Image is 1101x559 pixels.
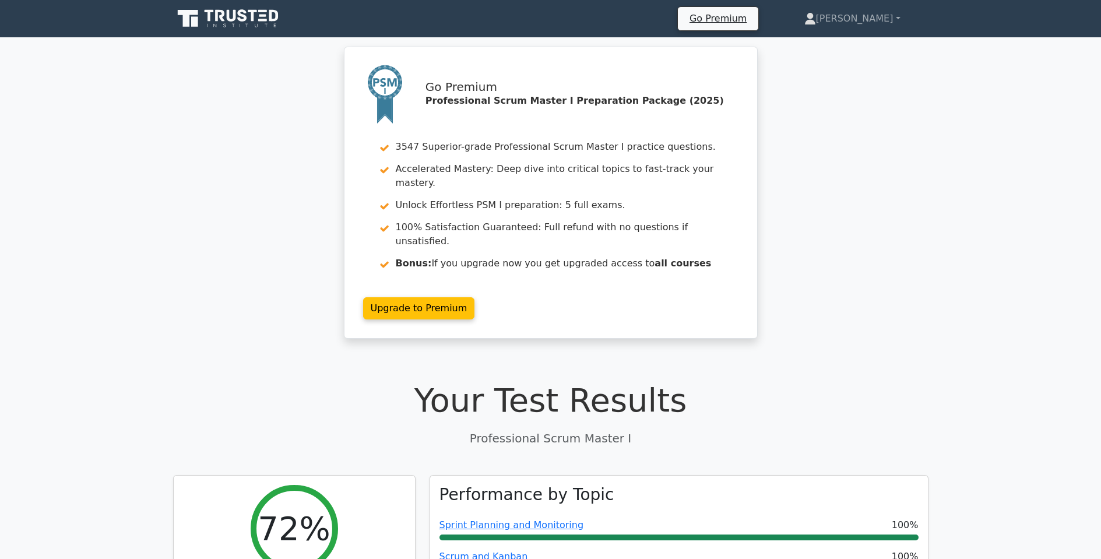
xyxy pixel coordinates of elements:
[776,7,928,30] a: [PERSON_NAME]
[892,518,919,532] span: 100%
[258,509,330,548] h2: 72%
[439,519,584,530] a: Sprint Planning and Monitoring
[173,381,928,420] h1: Your Test Results
[439,485,614,505] h3: Performance by Topic
[363,297,475,319] a: Upgrade to Premium
[173,430,928,447] p: Professional Scrum Master I
[683,10,754,26] a: Go Premium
